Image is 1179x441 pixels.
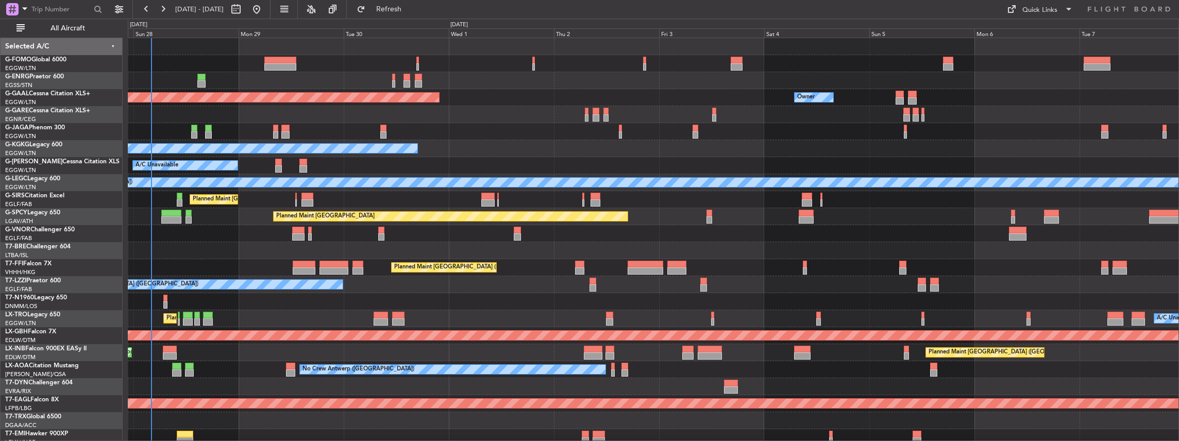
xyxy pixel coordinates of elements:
[5,312,60,318] a: LX-TROLegacy 650
[5,210,27,216] span: G-SPCY
[5,64,36,72] a: EGGW/LTN
[1002,1,1078,18] button: Quick Links
[5,370,66,378] a: [PERSON_NAME]/QSA
[5,81,32,89] a: EGSS/STN
[5,380,73,386] a: T7-DYNChallenger 604
[5,397,59,403] a: T7-EAGLFalcon 8X
[764,28,869,38] div: Sat 4
[239,28,344,38] div: Mon 29
[193,192,355,207] div: Planned Maint [GEOGRAPHIC_DATA] ([GEOGRAPHIC_DATA])
[11,20,112,37] button: All Aircraft
[5,414,26,420] span: T7-TRX
[5,57,31,63] span: G-FOMO
[5,142,62,148] a: G-KGKGLegacy 600
[5,261,23,267] span: T7-FFI
[130,21,147,29] div: [DATE]
[5,142,29,148] span: G-KGKG
[5,210,60,216] a: G-SPCYLegacy 650
[5,312,27,318] span: LX-TRO
[5,193,64,199] a: G-SIRSCitation Excel
[5,363,79,369] a: LX-AOACitation Mustang
[5,108,90,114] a: G-GARECessna Citation XLS+
[5,295,34,301] span: T7-N1960
[5,125,29,131] span: G-JAGA
[5,336,36,344] a: EDLW/DTM
[5,302,37,310] a: DNMM/LOS
[5,74,64,80] a: G-ENRGPraetor 600
[5,404,32,412] a: LFPB/LBG
[929,345,1091,360] div: Planned Maint [GEOGRAPHIC_DATA] ([GEOGRAPHIC_DATA])
[5,234,32,242] a: EGLF/FAB
[5,285,32,293] a: EGLF/FAB
[5,132,36,140] a: EGGW/LTN
[5,200,32,208] a: EGLF/FAB
[5,329,56,335] a: LX-GBHFalcon 7X
[352,1,414,18] button: Refresh
[344,28,449,38] div: Tue 30
[175,5,224,14] span: [DATE] - [DATE]
[449,28,554,38] div: Wed 1
[5,295,67,301] a: T7-N1960Legacy 650
[5,166,36,174] a: EGGW/LTN
[5,261,52,267] a: T7-FFIFalcon 7X
[5,414,61,420] a: T7-TRXGlobal 6500
[5,431,68,437] a: T7-EMIHawker 900XP
[5,397,30,403] span: T7-EAGL
[5,380,28,386] span: T7-DYN
[5,346,25,352] span: LX-INB
[5,278,26,284] span: T7-LZZI
[5,387,31,395] a: EVRA/RIX
[5,183,36,191] a: EGGW/LTN
[31,2,91,17] input: Trip Number
[797,90,815,105] div: Owner
[974,28,1080,38] div: Mon 6
[5,244,71,250] a: T7-BREChallenger 604
[5,91,90,97] a: G-GAALCessna Citation XLS+
[5,227,75,233] a: G-VNORChallenger 650
[869,28,974,38] div: Sun 5
[5,329,28,335] span: LX-GBH
[276,209,375,224] div: Planned Maint [GEOGRAPHIC_DATA]
[5,115,36,123] a: EGNR/CEG
[5,91,29,97] span: G-GAAL
[5,176,27,182] span: G-LEGC
[5,431,25,437] span: T7-EMI
[5,363,29,369] span: LX-AOA
[5,244,26,250] span: T7-BRE
[5,159,62,165] span: G-[PERSON_NAME]
[302,362,414,377] div: No Crew Antwerp ([GEOGRAPHIC_DATA])
[5,346,87,352] a: LX-INBFalcon 900EX EASy II
[5,421,37,429] a: DGAA/ACC
[5,268,36,276] a: VHHH/HKG
[5,176,60,182] a: G-LEGCLegacy 600
[367,6,411,13] span: Refresh
[659,28,764,38] div: Fri 3
[166,311,329,326] div: Planned Maint [GEOGRAPHIC_DATA] ([GEOGRAPHIC_DATA])
[5,98,36,106] a: EGGW/LTN
[5,319,36,327] a: EGGW/LTN
[136,158,178,173] div: A/C Unavailable
[1022,5,1057,15] div: Quick Links
[5,278,61,284] a: T7-LZZIPraetor 600
[5,193,25,199] span: G-SIRS
[5,159,120,165] a: G-[PERSON_NAME]Cessna Citation XLS
[5,74,29,80] span: G-ENRG
[394,260,557,275] div: Planned Maint [GEOGRAPHIC_DATA] ([GEOGRAPHIC_DATA])
[5,251,28,259] a: LTBA/ISL
[450,21,468,29] div: [DATE]
[554,28,659,38] div: Thu 2
[5,57,66,63] a: G-FOMOGlobal 6000
[5,108,29,114] span: G-GARE
[5,353,36,361] a: EDLW/DTM
[5,227,30,233] span: G-VNOR
[5,149,36,157] a: EGGW/LTN
[5,217,33,225] a: LGAV/ATH
[133,28,239,38] div: Sun 28
[27,25,109,32] span: All Aircraft
[5,125,65,131] a: G-JAGAPhenom 300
